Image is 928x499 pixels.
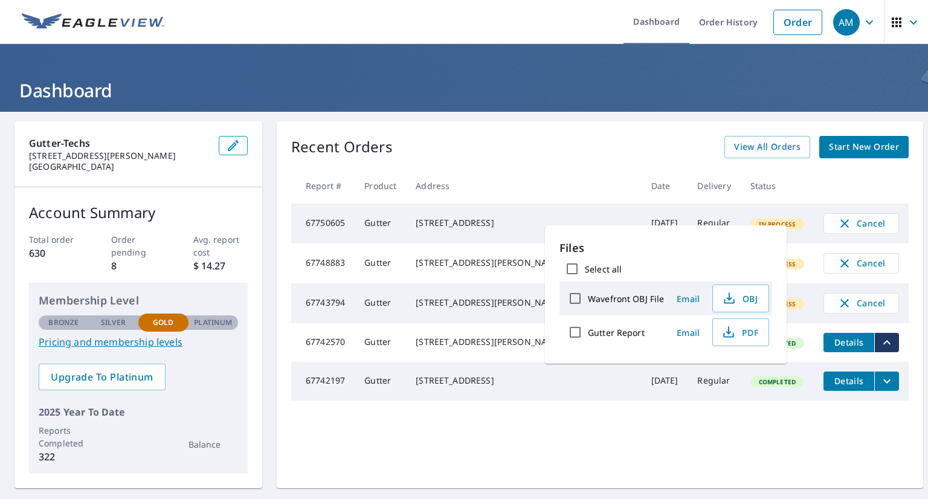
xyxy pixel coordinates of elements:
[111,233,166,259] p: Order pending
[48,317,79,328] p: Bronze
[355,204,406,243] td: Gutter
[29,233,84,246] p: Total order
[823,253,899,274] button: Cancel
[874,333,899,352] button: filesDropdownBtn-67742570
[291,204,355,243] td: 67750605
[291,136,393,158] p: Recent Orders
[291,362,355,401] td: 67742197
[416,336,631,348] div: [STREET_ADDRESS][PERSON_NAME]
[416,297,631,309] div: [STREET_ADDRESS][PERSON_NAME][PERSON_NAME]
[153,317,173,328] p: Gold
[559,240,772,256] p: Files
[829,140,899,155] span: Start New Order
[29,136,209,150] p: Gutter-Techs
[836,216,886,231] span: Cancel
[188,438,239,451] p: Balance
[688,204,740,243] td: Regular
[39,364,166,390] a: Upgrade To Platinum
[355,243,406,283] td: Gutter
[355,283,406,323] td: Gutter
[416,257,631,269] div: [STREET_ADDRESS][PERSON_NAME]
[416,217,631,229] div: [STREET_ADDRESS]
[724,136,810,158] a: View All Orders
[29,150,209,161] p: [STREET_ADDRESS][PERSON_NAME]
[416,375,631,387] div: [STREET_ADDRESS]
[291,323,355,362] td: 67742570
[29,246,84,260] p: 630
[48,370,156,384] span: Upgrade To Platinum
[833,9,860,36] div: AM
[291,243,355,283] td: 67748883
[669,289,707,308] button: Email
[773,10,822,35] a: Order
[291,168,355,204] th: Report #
[836,256,886,271] span: Cancel
[823,372,874,391] button: detailsBtn-67742197
[588,293,664,304] label: Wavefront OBJ File
[752,378,803,386] span: Completed
[193,259,248,273] p: $ 14.27
[101,317,126,328] p: Silver
[688,168,740,204] th: Delivery
[712,318,769,346] button: PDF
[642,168,688,204] th: Date
[39,405,238,419] p: 2025 Year To Date
[874,372,899,391] button: filesDropdownBtn-67742197
[823,213,899,234] button: Cancel
[720,325,759,340] span: PDF
[741,168,814,204] th: Status
[193,233,248,259] p: Avg. report cost
[29,161,209,172] p: [GEOGRAPHIC_DATA]
[712,285,769,312] button: OBJ
[752,220,804,228] span: In Process
[674,293,703,304] span: Email
[831,375,867,387] span: Details
[734,140,801,155] span: View All Orders
[22,13,164,31] img: EV Logo
[688,362,740,401] td: Regular
[823,333,874,352] button: detailsBtn-67742570
[674,327,703,338] span: Email
[355,362,406,401] td: Gutter
[39,292,238,309] p: Membership Level
[823,293,899,314] button: Cancel
[194,317,232,328] p: Platinum
[831,336,867,348] span: Details
[406,168,641,204] th: Address
[291,283,355,323] td: 67743794
[39,449,89,464] p: 322
[111,259,166,273] p: 8
[588,327,645,338] label: Gutter Report
[836,296,886,311] span: Cancel
[819,136,909,158] a: Start New Order
[585,263,622,275] label: Select all
[355,168,406,204] th: Product
[39,335,238,349] a: Pricing and membership levels
[642,362,688,401] td: [DATE]
[14,78,913,103] h1: Dashboard
[669,323,707,342] button: Email
[642,204,688,243] td: [DATE]
[29,202,248,224] p: Account Summary
[355,323,406,362] td: Gutter
[720,291,759,306] span: OBJ
[39,424,89,449] p: Reports Completed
